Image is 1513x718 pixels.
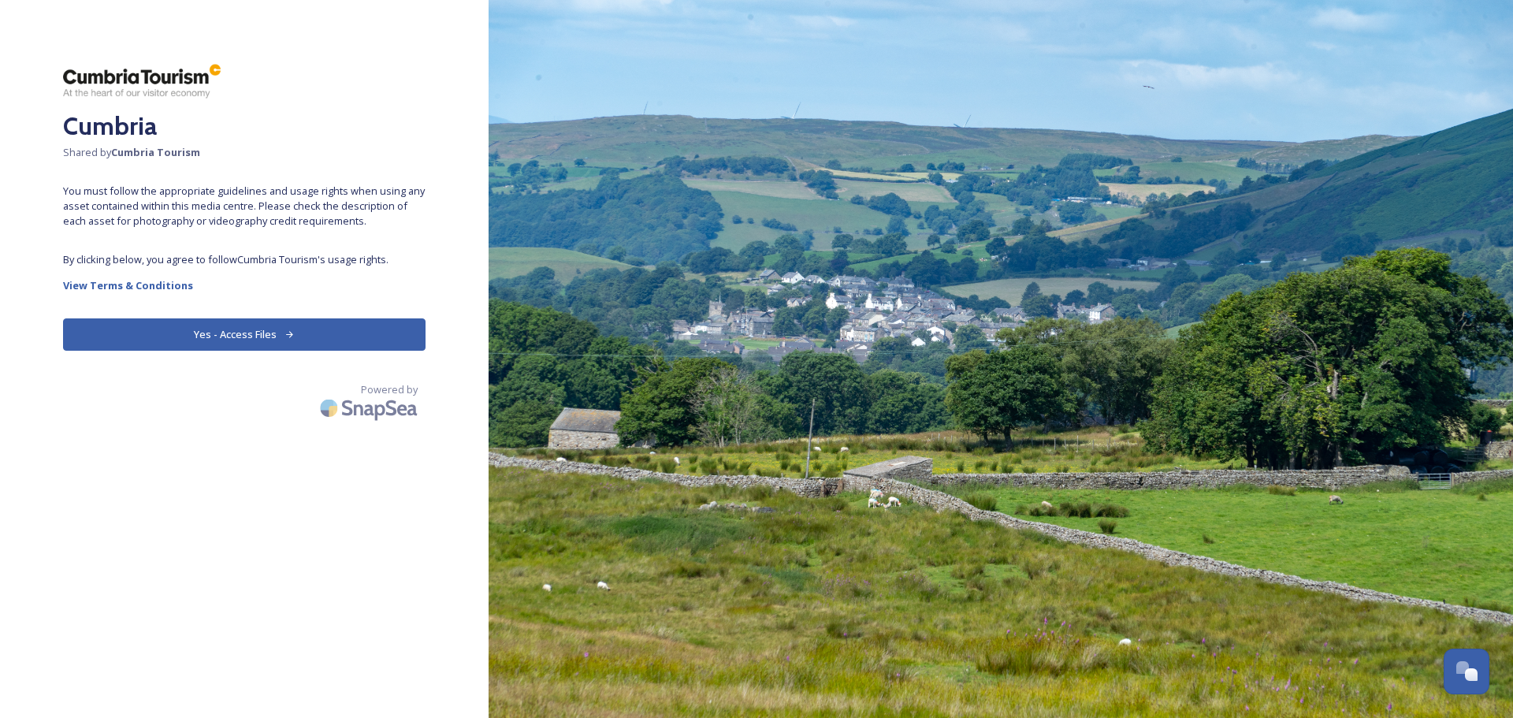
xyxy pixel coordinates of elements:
[315,389,426,426] img: SnapSea Logo
[361,382,418,397] span: Powered by
[63,145,426,160] span: Shared by
[63,276,426,295] a: View Terms & Conditions
[1444,649,1489,694] button: Open Chat
[63,252,426,267] span: By clicking below, you agree to follow Cumbria Tourism 's usage rights.
[63,278,193,292] strong: View Terms & Conditions
[63,107,426,145] h2: Cumbria
[63,184,426,229] span: You must follow the appropriate guidelines and usage rights when using any asset contained within...
[63,63,221,99] img: ct_logo.png
[111,145,200,159] strong: Cumbria Tourism
[63,318,426,351] button: Yes - Access Files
